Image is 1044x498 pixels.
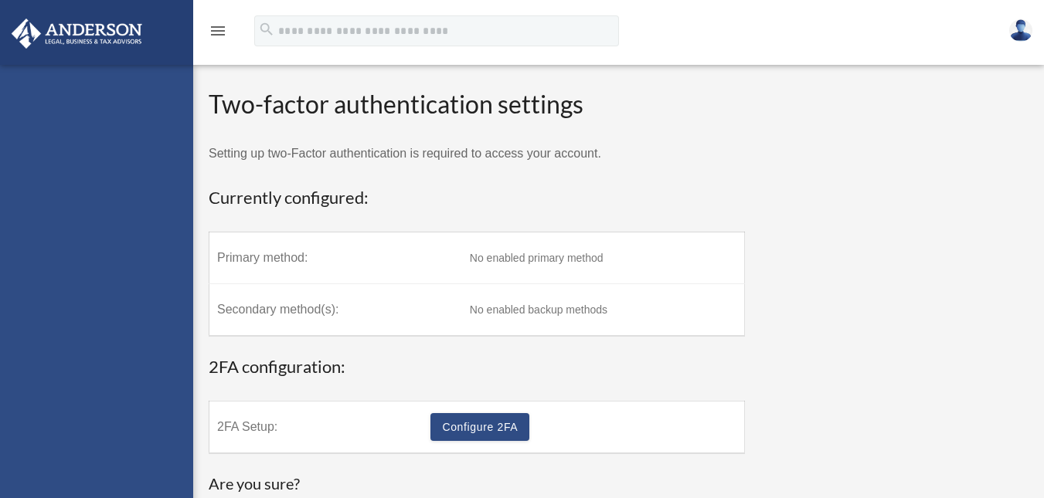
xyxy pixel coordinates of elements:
[217,246,454,270] label: Primary method:
[462,232,745,284] td: No enabled primary method
[209,186,745,210] h3: Currently configured:
[430,413,529,441] a: Configure 2FA
[209,87,745,122] h2: Two-factor authentication settings
[209,22,227,40] i: menu
[7,19,147,49] img: Anderson Advisors Platinum Portal
[209,355,745,379] h3: 2FA configuration:
[217,415,415,439] label: 2FA Setup:
[258,21,275,38] i: search
[209,27,227,40] a: menu
[209,143,745,164] p: Setting up two-Factor authentication is required to access your account.
[217,297,454,322] label: Secondary method(s):
[462,284,745,337] td: No enabled backup methods
[209,473,541,494] h4: Are you sure?
[1009,19,1032,42] img: User Pic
